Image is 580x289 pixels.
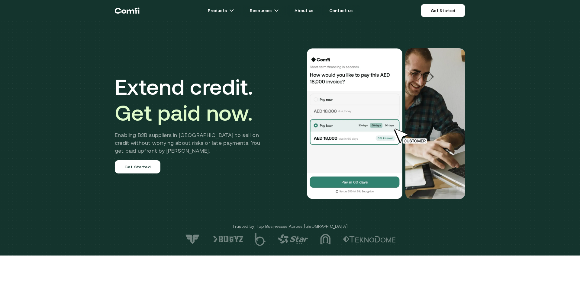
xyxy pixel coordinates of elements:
[421,4,465,17] a: Get Started
[243,5,286,17] a: Resourcesarrow icons
[390,128,434,144] img: cursor
[115,100,253,125] span: Get paid now.
[322,5,360,17] a: Contact us
[405,48,465,199] img: Would you like to pay this AED 18,000.00 invoice?
[115,131,269,155] h2: Enabling B2B suppliers in [GEOGRAPHIC_DATA] to sell on credit without worrying about risks or lat...
[115,74,269,126] h1: Extend credit.
[229,8,234,13] img: arrow icons
[287,5,321,17] a: About us
[184,234,201,244] img: logo-7
[274,8,279,13] img: arrow icons
[115,2,140,20] a: Return to the top of the Comfi home page
[201,5,241,17] a: Productsarrow icons
[255,233,266,246] img: logo-5
[320,234,331,245] img: logo-3
[278,234,308,244] img: logo-4
[115,160,160,173] a: Get Started
[343,236,396,243] img: logo-2
[306,48,403,199] img: Would you like to pay this AED 18,000.00 invoice?
[213,236,243,243] img: logo-6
